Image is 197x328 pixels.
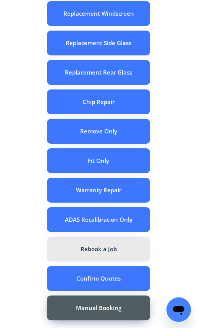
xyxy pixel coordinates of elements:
[47,207,150,232] button: ADAS Recalibration Only
[47,178,150,203] button: Warranty Repair
[47,296,150,320] button: Manual Booking
[47,60,150,85] button: Replacement Rear Glass
[47,148,150,173] button: Fit Only
[166,297,191,322] iframe: Button to launch messaging window
[47,237,150,261] button: Rebook a Job
[47,31,150,55] button: Replacement Side Glass
[47,266,150,291] button: Confirm Quotes
[47,119,150,144] button: Remove Only
[47,89,150,114] button: Chip Repair
[47,1,150,26] button: Replacement Windscreen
